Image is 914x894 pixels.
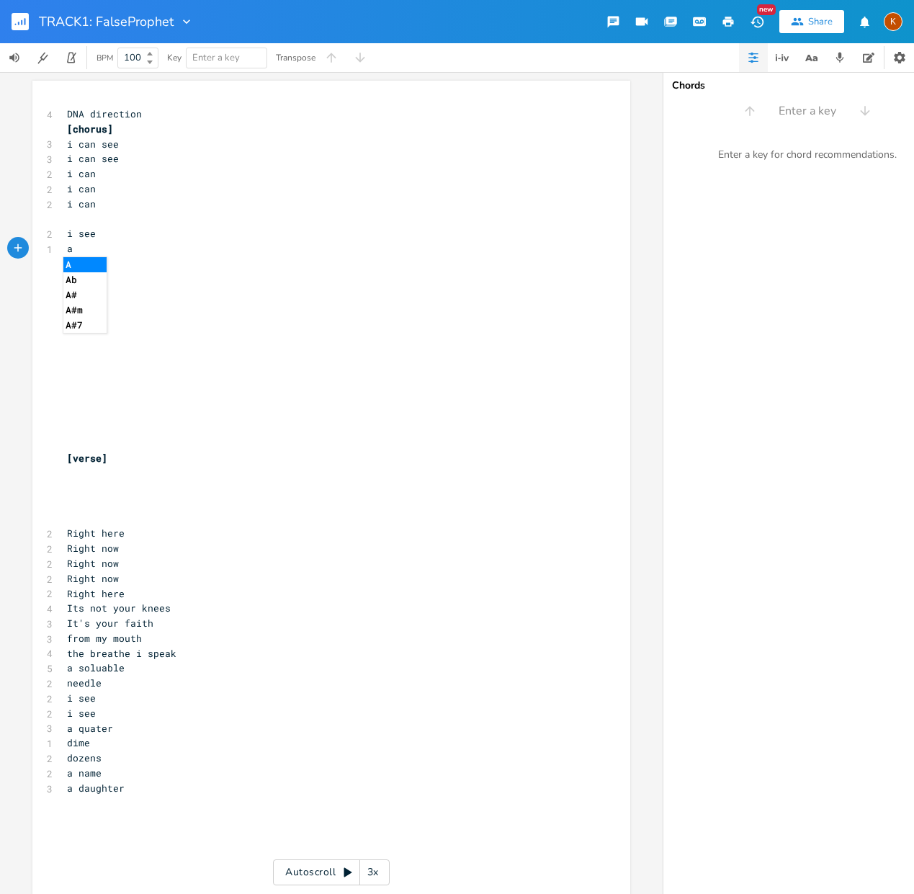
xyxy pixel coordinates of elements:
[67,647,176,660] span: the breathe i speak
[67,197,96,210] span: i can
[884,12,902,31] div: Kat
[67,602,171,614] span: Its not your knees
[67,107,142,120] span: DNA direction
[67,676,102,689] span: needle
[67,227,96,240] span: i see
[67,782,125,795] span: a daughter
[273,859,390,885] div: Autoscroll
[360,859,386,885] div: 3x
[808,15,833,28] div: Share
[63,318,107,333] li: A#7
[67,122,113,135] span: [chorus]
[67,632,142,645] span: from my mouth
[39,15,174,28] span: TRACK1: FalseProphet
[67,736,90,749] span: dime
[67,452,107,465] span: [verse]
[67,766,102,779] span: a name
[67,661,125,674] span: a soluable
[779,10,844,33] button: Share
[743,9,771,35] button: New
[67,722,113,735] span: a quater
[192,51,240,64] span: Enter a key
[67,152,119,165] span: i can see
[779,103,836,120] span: Enter a key
[63,303,107,318] li: A#m
[67,167,96,180] span: i can
[67,182,96,195] span: i can
[67,557,119,570] span: Right now
[167,53,182,62] div: Key
[67,751,102,764] span: dozens
[884,5,902,38] button: K
[757,4,776,15] div: New
[63,287,107,303] li: A#
[67,542,119,555] span: Right now
[276,53,315,62] div: Transpose
[67,572,119,585] span: Right now
[67,138,119,151] span: i can see
[67,692,96,705] span: i see
[67,242,73,255] span: a
[97,54,113,62] div: BPM
[67,587,125,600] span: Right here
[63,272,107,287] li: Ab
[67,707,96,720] span: i see
[67,527,125,540] span: Right here
[67,617,153,630] span: It's your faith
[63,257,107,272] li: A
